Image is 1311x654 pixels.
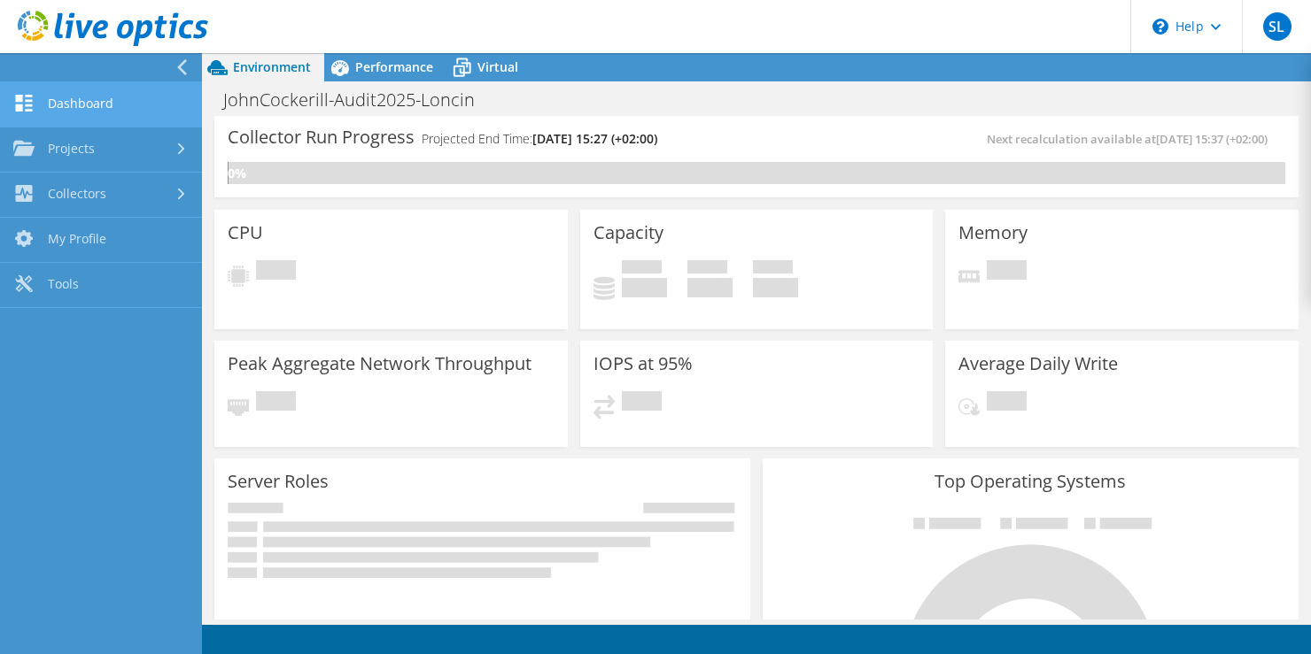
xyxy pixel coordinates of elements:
[228,472,329,491] h3: Server Roles
[256,391,296,415] span: Pending
[215,90,502,110] h1: JohnCockerill-Audit2025-Loncin
[593,354,693,373] h3: IOPS at 95%
[532,130,657,147] span: [DATE] 15:27 (+02:00)
[1156,131,1268,147] span: [DATE] 15:37 (+02:00)
[355,58,433,75] span: Performance
[958,223,1028,242] h3: Memory
[256,260,296,284] span: Pending
[593,223,663,242] h3: Capacity
[622,278,667,297] h4: 0 GiB
[687,260,727,278] span: Free
[1263,12,1292,41] span: SL
[622,391,662,415] span: Pending
[987,131,1276,147] span: Next recalculation available at
[987,260,1027,284] span: Pending
[753,278,798,297] h4: 0 GiB
[753,260,793,278] span: Total
[958,354,1118,373] h3: Average Daily Write
[622,260,662,278] span: Used
[233,58,311,75] span: Environment
[477,58,518,75] span: Virtual
[228,354,531,373] h3: Peak Aggregate Network Throughput
[228,223,263,242] h3: CPU
[776,472,1285,491] h3: Top Operating Systems
[422,129,657,149] h4: Projected End Time:
[987,391,1027,415] span: Pending
[1152,19,1168,35] svg: \n
[687,278,733,297] h4: 0 GiB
